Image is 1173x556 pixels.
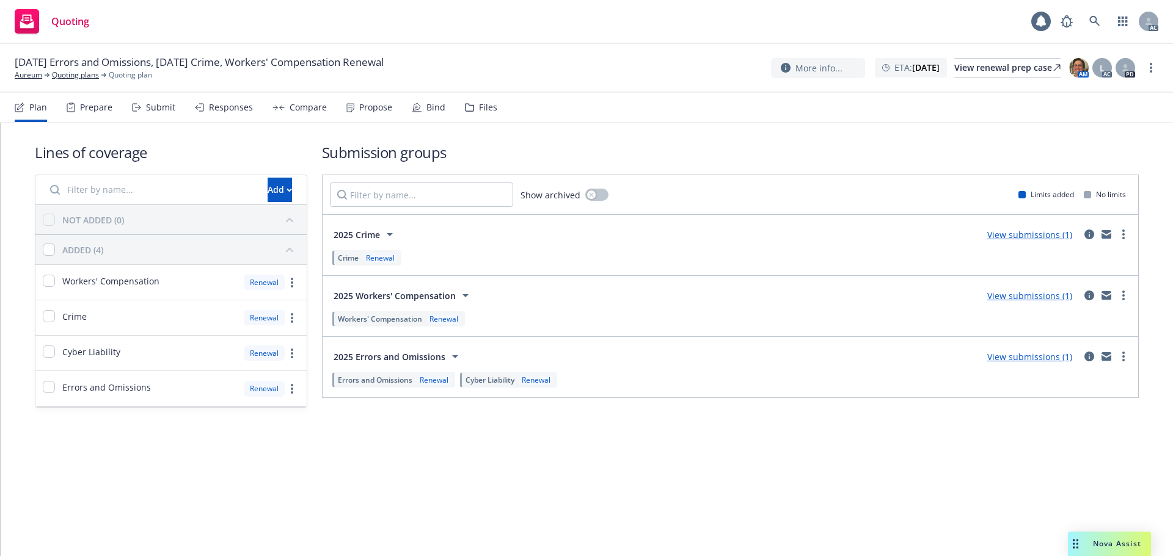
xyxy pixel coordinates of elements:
div: Renewal [244,310,285,325]
button: More info... [771,58,865,78]
div: Prepare [80,103,112,112]
a: more [285,346,299,361]
button: NOT ADDED (0) [62,210,299,229]
span: Cyber Liability [466,375,514,385]
span: 2025 Workers' Compensation [334,289,456,302]
div: Drag to move [1068,532,1083,556]
span: Show archived [521,189,580,201]
strong: [DATE] [912,62,940,73]
span: More info... [795,62,842,74]
div: No limits [1084,189,1126,200]
div: NOT ADDED (0) [62,214,124,226]
a: more [1144,60,1158,75]
a: more [1116,288,1131,303]
a: more [1116,227,1131,242]
button: Add [268,178,292,202]
div: Renewal [364,253,397,263]
div: Renewal [519,375,553,385]
button: Nova Assist [1068,532,1151,556]
a: Report a Bug [1054,9,1079,34]
div: Propose [359,103,392,112]
div: Submit [146,103,175,112]
a: more [285,311,299,325]
input: Filter by name... [330,182,513,207]
a: Switch app [1111,9,1135,34]
span: 2025 Errors and Omissions [334,350,445,363]
a: mail [1099,227,1114,242]
h1: Submission groups [322,142,1139,162]
span: Workers' Compensation [62,275,159,287]
div: ADDED (4) [62,244,103,256]
div: Files [479,103,497,112]
span: Crime [62,310,87,323]
a: mail [1099,349,1114,364]
span: Errors and Omissions [338,375,412,385]
div: Compare [290,103,327,112]
span: Errors and Omissions [62,381,151,394]
a: circleInformation [1082,227,1097,242]
a: Aureum [15,70,42,81]
a: View renewal prep case [954,58,1061,78]
a: Search [1083,9,1107,34]
a: Quoting plans [52,70,99,81]
div: View renewal prep case [954,59,1061,77]
a: View submissions (1) [987,351,1072,363]
div: Renewal [427,314,461,324]
div: Responses [209,103,253,112]
button: 2025 Workers' Compensation [330,283,477,308]
span: Crime [338,253,359,263]
span: Nova Assist [1093,538,1141,549]
div: Renewal [417,375,451,385]
div: Renewal [244,275,285,290]
a: mail [1099,288,1114,303]
div: Renewal [244,345,285,361]
a: circleInformation [1082,288,1097,303]
div: Limits added [1018,189,1074,200]
div: Plan [29,103,47,112]
span: Workers' Compensation [338,314,422,324]
span: Cyber Liability [62,345,120,358]
a: more [285,381,299,396]
button: ADDED (4) [62,240,299,259]
span: Quoting plan [109,70,152,81]
span: 2025 Crime [334,228,380,241]
a: circleInformation [1082,349,1097,364]
button: 2025 Crime [330,222,401,247]
span: [DATE] Errors and Omissions, [DATE] Crime, Workers' Compensation Renewal [15,55,384,70]
div: Bind [426,103,445,112]
button: 2025 Errors and Omissions [330,344,466,369]
span: L [1100,62,1105,74]
img: photo [1069,58,1089,78]
a: View submissions (1) [987,290,1072,301]
a: more [285,275,299,290]
span: ETA : [894,61,940,74]
span: Quoting [51,16,89,26]
a: View submissions (1) [987,229,1072,240]
a: Quoting [10,4,94,38]
a: more [1116,349,1131,364]
input: Filter by name... [43,178,260,202]
div: Renewal [244,381,285,396]
h1: Lines of coverage [35,142,307,162]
